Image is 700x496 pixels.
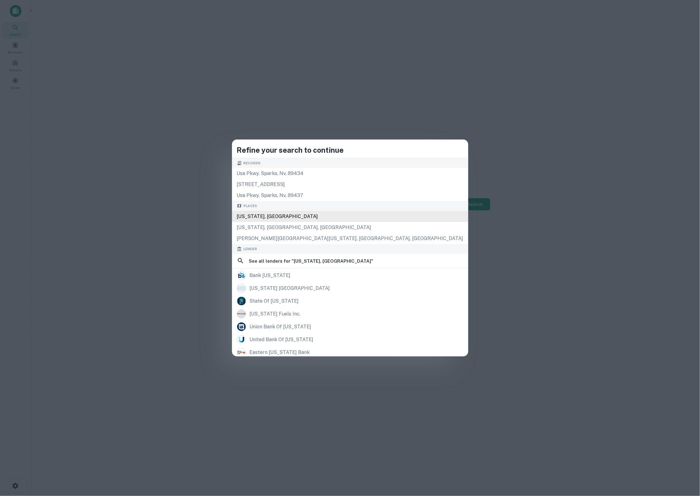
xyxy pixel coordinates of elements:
a: union bank of [US_STATE] [232,320,468,333]
img: picture [237,271,246,280]
a: state of [US_STATE] [232,295,468,308]
span: Places [244,203,257,209]
img: picture [237,284,246,293]
a: [US_STATE] fuels inc. [232,308,468,320]
a: eastern [US_STATE] bank [232,346,468,359]
img: picture [237,348,246,357]
div: [US_STATE], [GEOGRAPHIC_DATA] [232,211,468,222]
div: usa pkwy, sparks, nv, 89434 [232,168,468,179]
div: united bank of [US_STATE] [250,335,314,344]
span: Records [244,161,261,166]
div: [STREET_ADDRESS] [232,179,468,190]
iframe: Chat Widget [669,428,700,457]
div: [US_STATE], [GEOGRAPHIC_DATA], [GEOGRAPHIC_DATA] [232,222,468,233]
div: bank [US_STATE] [250,271,291,280]
a: [US_STATE] [GEOGRAPHIC_DATA] [232,282,468,295]
a: united bank of [US_STATE] [232,333,468,346]
h4: Refine your search to continue [237,144,463,155]
h6: See all lenders for " [US_STATE], [GEOGRAPHIC_DATA] " [249,257,374,265]
div: [US_STATE] fuels inc. [250,309,301,319]
div: state of [US_STATE] [250,297,299,306]
div: [PERSON_NAME][GEOGRAPHIC_DATA][US_STATE], [GEOGRAPHIC_DATA], [GEOGRAPHIC_DATA] [232,233,468,244]
div: union bank of [US_STATE] [250,322,311,331]
div: [US_STATE] [GEOGRAPHIC_DATA] [250,284,330,293]
span: Lender [244,246,257,252]
div: eastern [US_STATE] bank [250,348,310,357]
a: bank [US_STATE] [232,269,468,282]
img: picture [237,335,246,344]
img: picture [237,310,246,318]
img: picture [237,297,246,305]
img: picture [237,323,246,331]
div: usa pkwy, sparks, nv, 89437 [232,190,468,201]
